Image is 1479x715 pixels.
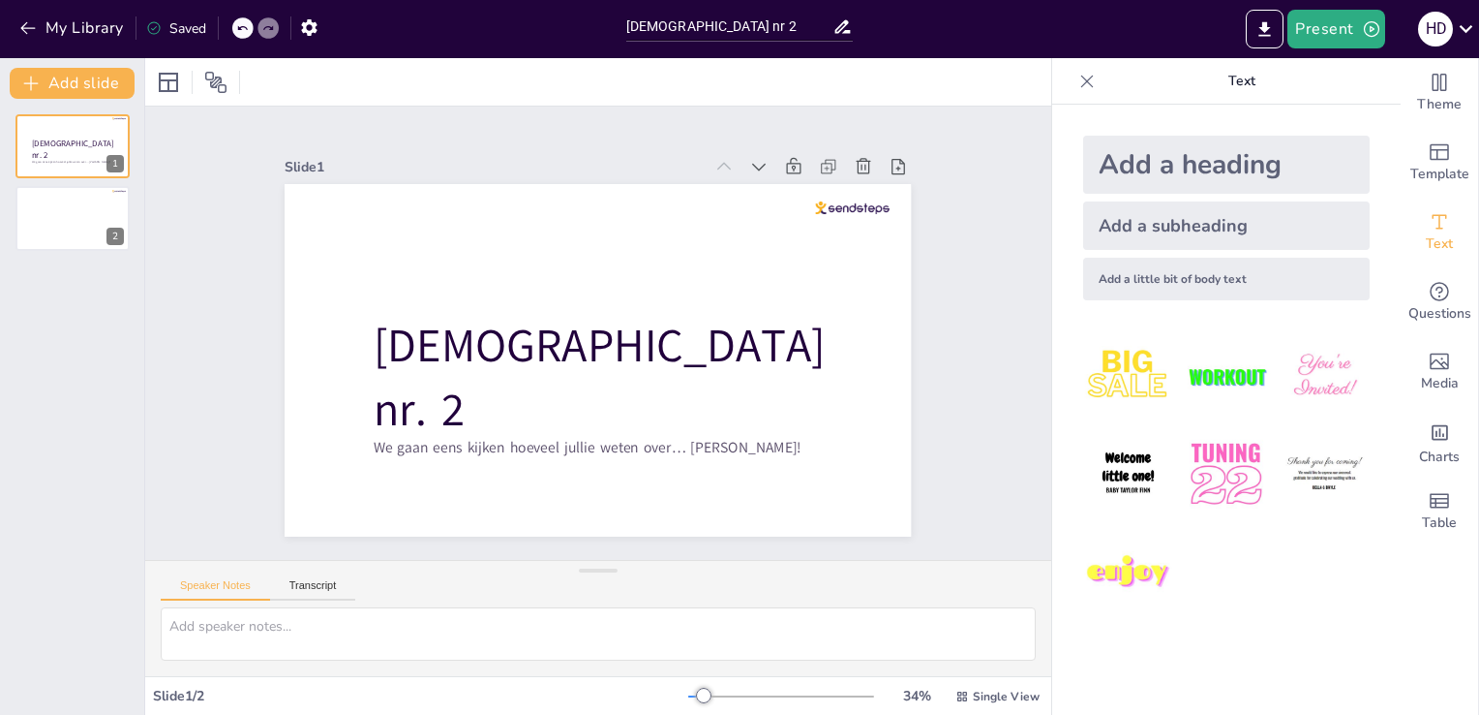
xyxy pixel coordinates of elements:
[626,13,833,41] input: Titel invoegen
[15,186,130,250] div: 2
[893,687,940,705] div: 34 %
[1287,10,1384,48] button: Present
[1417,94,1462,115] span: Theme
[1102,58,1381,105] p: Text
[106,155,124,172] div: 1
[1401,267,1478,337] div: Get real-time input from your audience
[1083,258,1370,300] div: Add a little bit of body text
[1408,303,1471,325] span: Questions
[1401,407,1478,477] div: Add charts and graphs
[1083,528,1173,618] img: 7.jpeg
[1418,12,1453,47] div: H D
[1280,429,1370,519] img: 6.jpeg
[1401,337,1478,407] div: Add images, graphics, shapes or video
[1401,477,1478,546] div: Add a table
[146,19,206,38] div: Saved
[1083,331,1173,421] img: 1.jpeg
[10,68,135,99] button: Add slide
[32,139,114,162] span: [DEMOGRAPHIC_DATA] nr. 2
[1083,202,1370,250] div: Add a subheading
[270,579,356,601] button: Transcript
[973,689,1040,704] span: Single View
[153,67,184,98] div: Layout
[161,579,270,601] button: Speaker Notes
[204,71,227,94] span: Position
[1401,128,1478,198] div: Add ready made slides
[1280,331,1370,421] img: 3.jpeg
[106,228,124,245] div: 2
[1401,58,1478,128] div: Change the overall theme
[153,687,688,705] div: Slide 1 / 2
[1181,429,1271,519] img: 5.jpeg
[1181,331,1271,421] img: 2.jpeg
[32,161,110,165] span: We gaan eens kijken hoeveel jullie weten over… [PERSON_NAME]!
[303,126,720,188] div: Slide 1
[1421,373,1459,394] span: Media
[15,114,130,178] div: 1
[1422,513,1457,534] span: Table
[362,414,790,479] span: We gaan eens kijken hoeveel jullie weten over… [PERSON_NAME]!
[364,292,828,427] span: [DEMOGRAPHIC_DATA] nr. 2
[1083,136,1370,194] div: Add a heading
[1418,10,1453,48] button: H D
[1083,429,1173,519] img: 4.jpeg
[1426,233,1453,255] span: Text
[1246,10,1283,48] button: Export to PowerPoint
[1410,164,1469,185] span: Template
[15,13,132,44] button: My Library
[1401,198,1478,267] div: Add text boxes
[1419,447,1460,468] span: Charts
